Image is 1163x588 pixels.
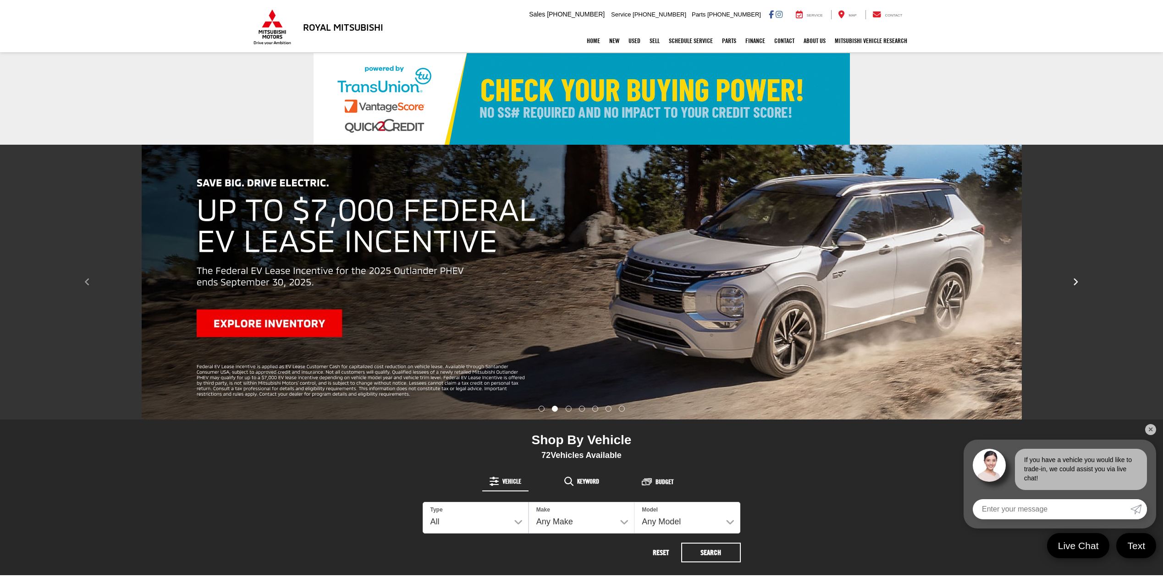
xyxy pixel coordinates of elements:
a: Facebook: Click to visit our Facebook page [769,11,774,18]
span: [PHONE_NUMBER] [707,11,761,18]
a: Home [582,29,605,52]
span: [PHONE_NUMBER] [547,11,605,18]
span: Keyword [577,478,599,485]
button: Click to view next picture. [988,163,1163,401]
span: [PHONE_NUMBER] [633,11,686,18]
button: Reset [643,543,679,562]
h3: Royal Mitsubishi [303,22,383,32]
a: Schedule Service: Opens in a new tab [664,29,717,52]
label: Type [430,506,443,514]
div: Domain: [DOMAIN_NAME] [24,24,101,31]
div: Vehicles Available [423,450,741,460]
a: Parts: Opens in a new tab [717,29,741,52]
img: logo_orange.svg [15,15,22,22]
a: Sell [645,29,664,52]
span: Vehicle [502,478,521,485]
a: Instagram: Click to visit our Instagram page [776,11,783,18]
label: Make [536,506,550,514]
a: Used [624,29,645,52]
span: Sales [529,11,545,18]
a: About Us [799,29,830,52]
label: Model [642,506,658,514]
div: If you have a vehicle you would like to trade-in, we could assist you via live chat! [1015,449,1147,490]
a: Contact [865,10,909,19]
img: tab_keywords_by_traffic_grey.svg [91,53,99,60]
a: Map [831,10,863,19]
a: Live Chat [1047,533,1110,558]
span: 72 [541,451,551,460]
div: Shop By Vehicle [423,432,741,450]
a: Text [1116,533,1156,558]
img: Check Your Buying Power [314,53,850,145]
a: Mitsubishi Vehicle Research [830,29,912,52]
a: Submit [1130,499,1147,519]
span: Text [1123,539,1150,552]
span: Map [849,13,856,17]
input: Enter your message [973,499,1130,519]
a: New [605,29,624,52]
span: Live Chat [1053,539,1103,552]
div: Keywords by Traffic [101,54,154,60]
span: Parts [692,11,706,18]
span: Service [807,13,823,17]
a: Service [789,10,830,19]
img: website_grey.svg [15,24,22,31]
span: Contact [885,13,902,17]
a: Contact [770,29,799,52]
span: Service [611,11,631,18]
div: Domain Overview [35,54,82,60]
img: Mitsubishi [252,9,293,45]
button: Search [681,543,741,562]
img: Agent profile photo [973,449,1006,482]
img: tab_domain_overview_orange.svg [25,53,32,60]
a: Finance [741,29,770,52]
div: v 4.0.25 [26,15,45,22]
span: Budget [656,479,673,485]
